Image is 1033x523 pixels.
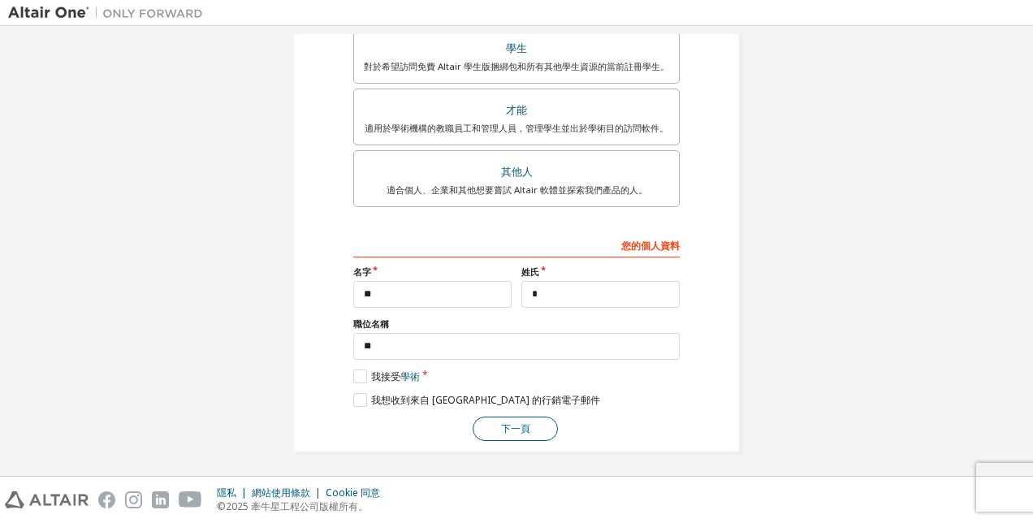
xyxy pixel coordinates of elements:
[353,231,680,257] div: 您的個人資料
[326,486,390,499] div: Cookie 同意
[152,491,169,508] img: linkedin.svg
[217,486,252,499] div: 隱私
[364,37,669,60] div: 學生
[353,370,420,383] label: 我接受
[252,486,326,499] div: 網站使用條款
[353,266,512,279] label: 名字
[8,5,211,21] img: 牽牛星一號
[400,370,420,383] a: 學術
[521,266,680,279] label: 姓氏
[98,491,115,508] img: facebook.svg
[353,393,600,407] label: 我想收到來自 [GEOGRAPHIC_DATA] 的行銷電子郵件
[217,499,390,513] p: ©
[364,99,669,122] div: 才能
[5,491,89,508] img: altair_logo.svg
[353,318,680,331] label: 職位名稱
[364,122,669,135] div: 適用於學術機構的教職員工和管理人員，管理學生並出於學術目的訪問軟件。
[226,499,368,513] font: 2025 牽牛星工程公司版權所有。
[364,60,669,73] div: 對於希望訪問免費 Altair 學生版捆綁包和所有其他學生資源的當前註冊學生。
[125,491,142,508] img: instagram.svg
[364,184,669,197] div: 適合個人、企業和其他想要嘗試 Altair 軟體並探索我們產品的人。
[364,161,669,184] div: 其他人
[179,491,202,508] img: youtube.svg
[473,417,558,441] button: 下一頁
